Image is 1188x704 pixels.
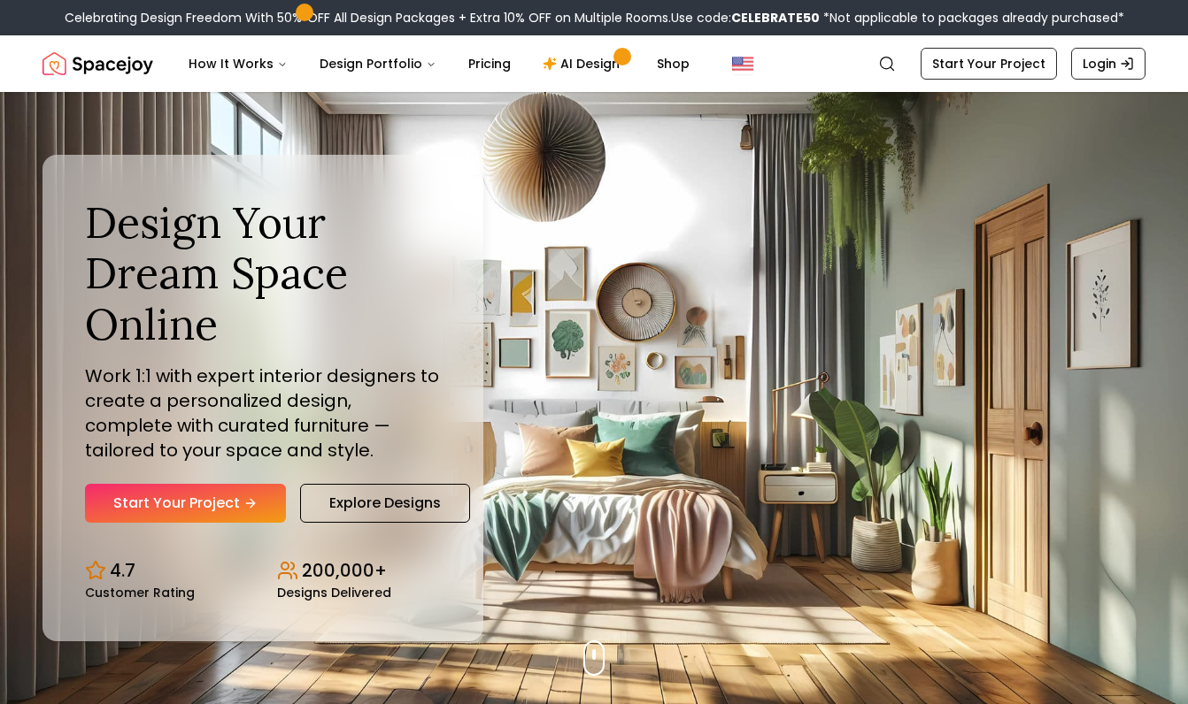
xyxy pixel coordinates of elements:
[42,46,153,81] a: Spacejoy
[643,46,704,81] a: Shop
[921,48,1057,80] a: Start Your Project
[85,363,441,463] p: Work 1:1 with expert interior designers to create a personalized design, complete with curated fu...
[85,544,441,599] div: Design stats
[528,46,639,81] a: AI Design
[454,46,525,81] a: Pricing
[277,586,391,599] small: Designs Delivered
[300,484,470,523] a: Explore Designs
[732,53,753,74] img: United States
[110,558,135,583] p: 4.7
[174,46,302,81] button: How It Works
[174,46,704,81] nav: Main
[42,35,1146,92] nav: Global
[302,558,387,583] p: 200,000+
[305,46,451,81] button: Design Portfolio
[85,586,195,599] small: Customer Rating
[85,484,286,523] a: Start Your Project
[820,9,1124,27] span: *Not applicable to packages already purchased*
[731,9,820,27] b: CELEBRATE50
[85,197,441,350] h1: Design Your Dream Space Online
[42,46,153,81] img: Spacejoy Logo
[671,9,820,27] span: Use code:
[65,9,1124,27] div: Celebrating Design Freedom With 50% OFF All Design Packages + Extra 10% OFF on Multiple Rooms.
[1071,48,1146,80] a: Login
